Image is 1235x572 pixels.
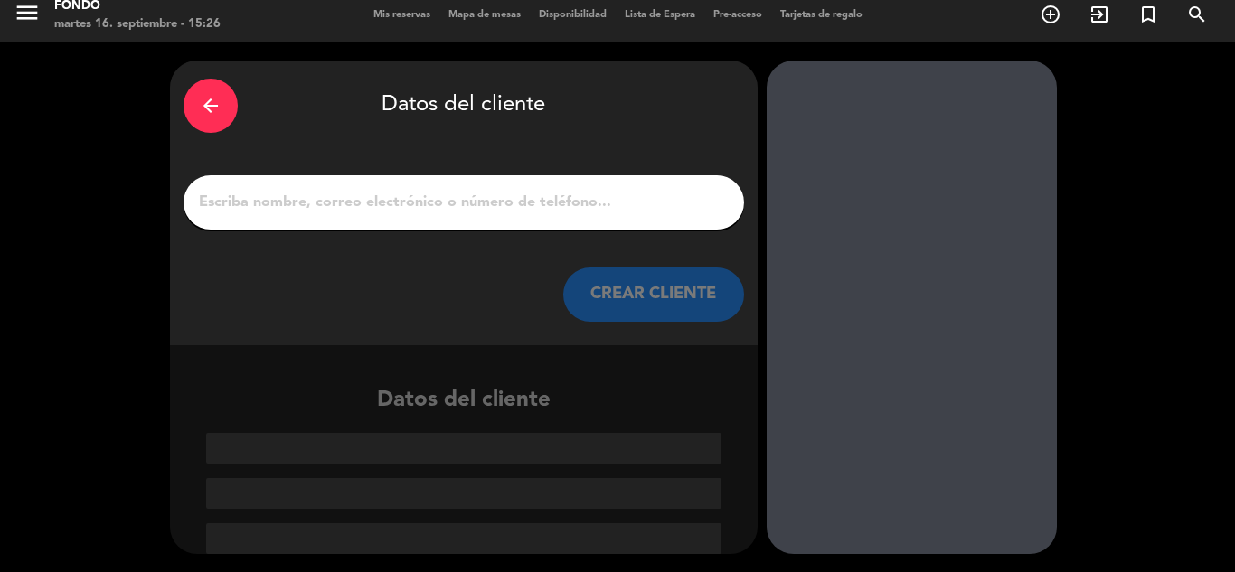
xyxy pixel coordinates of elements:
button: CREAR CLIENTE [563,267,744,322]
span: Mis reservas [364,10,439,20]
i: arrow_back [200,95,222,117]
input: Escriba nombre, correo electrónico o número de teléfono... [197,190,731,215]
span: Disponibilidad [530,10,616,20]
span: Tarjetas de regalo [771,10,872,20]
span: Lista de Espera [616,10,704,20]
i: add_circle_outline [1040,4,1061,25]
i: exit_to_app [1089,4,1110,25]
div: martes 16. septiembre - 15:26 [54,15,221,33]
i: search [1186,4,1208,25]
span: Mapa de mesas [439,10,530,20]
span: Pre-acceso [704,10,771,20]
div: Datos del cliente [170,383,758,554]
i: turned_in_not [1137,4,1159,25]
div: Datos del cliente [184,74,744,137]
